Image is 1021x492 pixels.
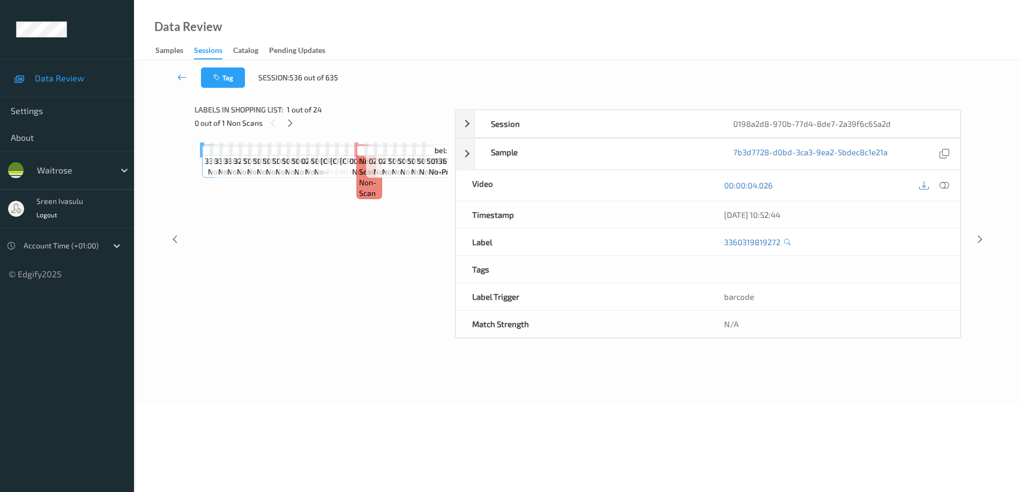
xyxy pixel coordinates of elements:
[456,201,708,228] div: Timestamp
[359,177,379,199] span: non-scan
[227,166,274,177] span: no-prediction
[456,311,708,337] div: Match Strength
[359,145,379,177] span: Label: Non-Scan
[269,45,325,58] div: Pending Updates
[717,110,959,137] div: 0198a2d8-970b-77d4-8de7-2a39f6c65a2d
[285,166,332,177] span: no-prediction
[237,166,284,177] span: no-prediction
[475,110,717,137] div: Session
[305,166,352,177] span: no-prediction
[201,67,245,88] button: Tag
[154,21,222,32] div: Data Review
[411,166,458,177] span: no-prediction
[155,45,183,58] div: Samples
[708,311,960,337] div: N/A
[419,166,466,177] span: no-prediction
[208,166,255,177] span: no-prediction
[392,166,439,177] span: no-prediction
[314,166,361,177] span: no-prediction
[456,138,960,170] div: Sample7b3d7728-d0bd-3ca3-9ea2-5bdec8c1e21a
[475,139,717,169] div: Sample
[456,229,708,255] div: Label
[724,180,773,191] a: 00:00:04.026
[233,45,258,58] div: Catalog
[456,283,708,310] div: Label Trigger
[247,166,294,177] span: no-prediction
[456,170,708,201] div: Video
[269,43,336,58] a: Pending Updates
[289,72,338,83] span: 536 out of 635
[287,104,322,115] span: 1 out of 24
[233,43,269,58] a: Catalog
[724,209,944,220] div: [DATE] 10:52:44
[194,45,222,59] div: Sessions
[382,166,429,177] span: no-prediction
[155,43,194,58] a: Samples
[195,116,448,130] div: 0 out of 1 Non Scans
[257,166,304,177] span: no-prediction
[374,166,421,177] span: no-prediction
[724,237,780,247] a: 3360319819272
[266,166,313,177] span: no-prediction
[456,110,960,138] div: Session0198a2d8-970b-77d4-8de7-2a39f6c65a2d
[733,147,888,161] a: 7b3d7728-d0bd-3ca3-9ea2-5bdec8c1e21a
[275,166,323,177] span: no-prediction
[429,166,476,177] span: no-prediction
[400,166,448,177] span: no-prediction
[195,104,283,115] span: Labels in shopping list:
[194,43,233,59] a: Sessions
[352,166,399,177] span: no-prediction
[708,283,960,310] div: barcode
[294,166,341,177] span: no-prediction
[218,166,265,177] span: no-prediction
[456,256,708,283] div: Tags
[258,72,289,83] span: Session:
